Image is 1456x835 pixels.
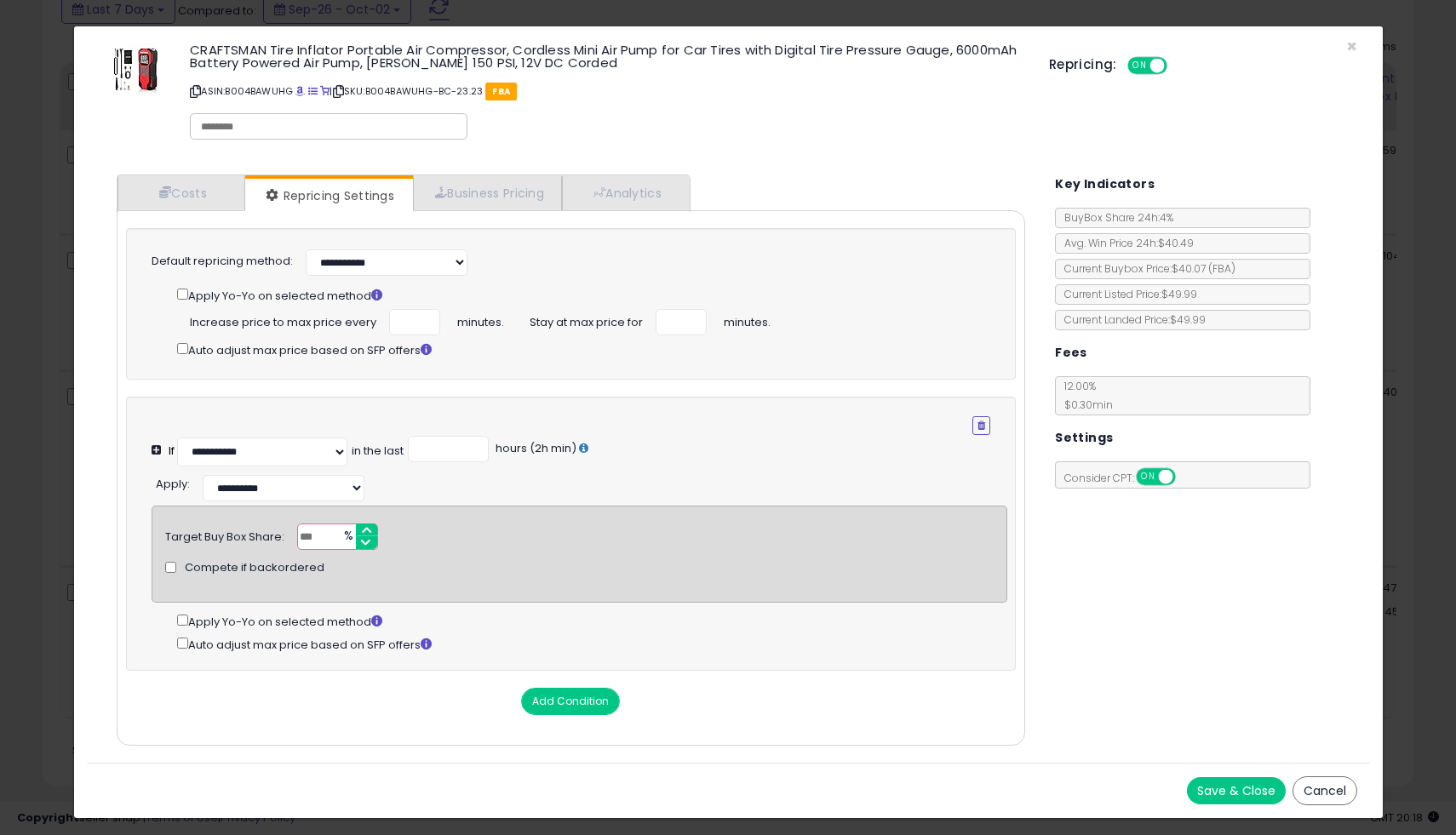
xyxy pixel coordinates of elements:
[118,175,245,210] a: Costs
[530,309,643,331] span: Stay at max price for
[457,309,504,331] span: minutes.
[521,688,620,715] button: Add Condition
[1056,236,1194,250] span: Avg. Win Price 24h: $40.49
[1293,776,1357,805] button: Cancel
[562,175,688,210] a: Analytics
[185,560,324,576] span: Compete if backordered
[1056,287,1197,301] span: Current Listed Price: $49.99
[177,611,1008,631] div: Apply Yo-Yo on selected method
[156,476,187,492] span: Apply
[1056,397,1113,412] span: $0.30 min
[1173,470,1201,484] span: OFF
[152,254,293,270] label: Default repricing method:
[1187,777,1286,804] button: Save & Close
[156,471,190,493] div: :
[1056,379,1113,412] span: 12.00 %
[493,440,576,456] span: hours (2h min)
[308,84,318,98] a: All offer listings
[413,175,562,210] a: Business Pricing
[977,420,985,431] i: Remove Condition
[1056,471,1198,485] span: Consider CPT:
[177,634,1008,654] div: Auto adjust max price based on SFP offers
[1056,261,1235,276] span: Current Buybox Price:
[334,524,361,550] span: %
[1172,261,1235,276] span: $40.07
[352,443,404,460] div: in the last
[112,43,163,94] img: 41NZ-1RO-rL._SL60_.jpg
[485,83,517,100] span: FBA
[1056,210,1173,225] span: BuyBox Share 24h: 4%
[724,309,771,331] span: minutes.
[1208,261,1235,276] span: ( FBA )
[190,43,1023,69] h3: CRAFTSMAN Tire Inflator Portable Air Compressor, Cordless Mini Air Pump for Car Tires with Digita...
[1055,174,1155,195] h5: Key Indicators
[320,84,330,98] a: Your listing only
[1056,312,1206,327] span: Current Landed Price: $49.99
[1055,342,1087,363] h5: Fees
[190,309,376,331] span: Increase price to max price every
[1138,470,1159,484] span: ON
[1049,58,1117,71] h5: Repricing:
[245,179,412,213] a: Repricing Settings
[177,340,991,359] div: Auto adjust max price based on SFP offers
[190,77,1023,105] p: ASIN: B004BAWUHG | SKU: B004BAWUHG-BC-23.23
[1346,34,1357,59] span: ×
[1129,59,1150,73] span: ON
[165,523,284,546] div: Target Buy Box Share:
[1164,59,1191,73] span: OFF
[295,84,305,98] a: BuyBox page
[1055,427,1113,449] h5: Settings
[177,285,991,305] div: Apply Yo-Yo on selected method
